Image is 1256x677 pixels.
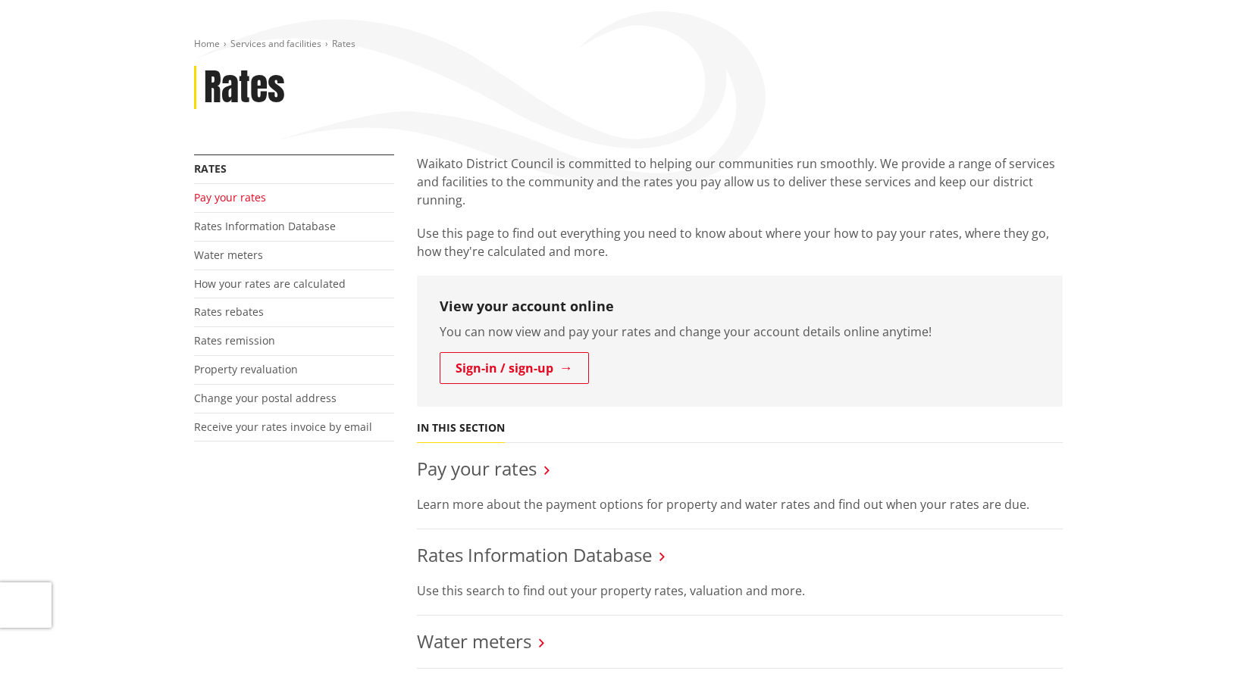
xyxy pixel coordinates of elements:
span: Rates [332,37,356,50]
p: Waikato District Council is committed to helping our communities run smoothly. We provide a range... [417,154,1063,209]
a: Pay your rates [194,190,266,204]
a: Water meters [417,629,531,654]
nav: breadcrumb [194,38,1063,51]
h3: View your account online [440,298,1040,315]
a: Rates Information Database [417,542,652,567]
a: Rates remission [194,333,275,348]
a: Rates Information Database [194,219,336,233]
a: How your rates are calculated [194,276,346,291]
p: Use this page to find out everything you need to know about where your how to pay your rates, whe... [417,224,1063,261]
p: Use this search to find out your property rates, valuation and more. [417,582,1063,600]
iframe: Messenger Launcher [1186,613,1241,668]
h1: Rates [204,66,285,110]
a: Services and facilities [230,37,321,50]
a: Rates [194,161,227,176]
h5: In this section [417,422,505,435]
a: Sign-in / sign-up [440,352,589,384]
a: Change your postal address [194,391,337,405]
a: Property revaluation [194,362,298,376]
a: Home [194,37,220,50]
a: Water meters [194,248,263,262]
p: Learn more about the payment options for property and water rates and find out when your rates ar... [417,495,1063,513]
a: Pay your rates [417,456,537,481]
a: Receive your rates invoice by email [194,420,372,434]
p: You can now view and pay your rates and change your account details online anytime! [440,323,1040,341]
a: Rates rebates [194,304,264,319]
